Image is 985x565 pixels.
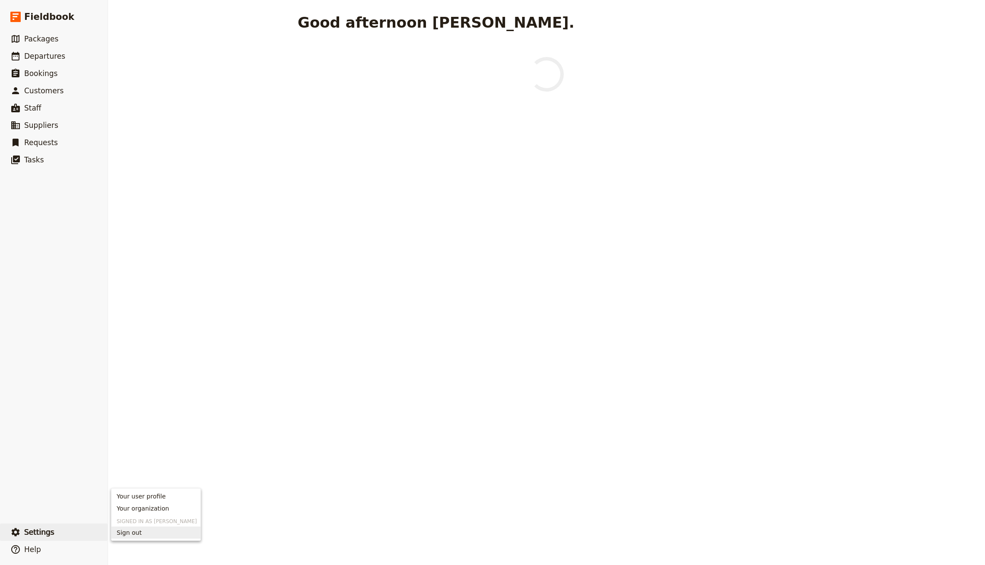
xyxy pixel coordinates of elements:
[111,514,200,525] h3: Signed in as [PERSON_NAME]
[24,545,41,554] span: Help
[117,492,166,501] span: Your user profile
[24,121,58,130] span: Suppliers
[111,502,200,514] a: Your organization
[24,156,44,164] span: Tasks
[24,35,58,43] span: Packages
[24,138,58,147] span: Requests
[24,86,64,95] span: Customers
[298,14,575,31] h1: Good afternoon [PERSON_NAME].
[111,527,200,539] button: Sign out of jeff+amazing@fieldbooksoftware.com
[117,504,169,513] span: Your organization
[24,10,74,23] span: Fieldbook
[24,52,65,60] span: Departures
[24,528,54,536] span: Settings
[111,490,200,502] a: Your user profile
[24,104,41,112] span: Staff
[24,69,57,78] span: Bookings
[117,528,142,537] span: Sign out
